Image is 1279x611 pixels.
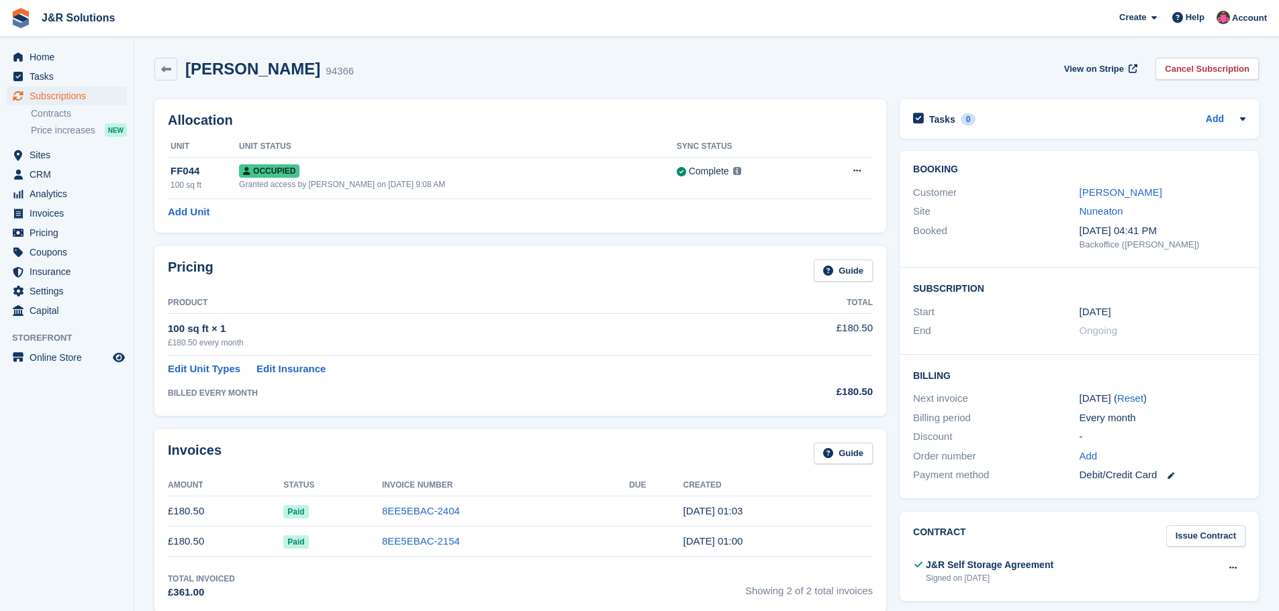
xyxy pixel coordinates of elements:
[31,107,127,120] a: Contracts
[913,323,1079,339] div: End
[382,505,460,516] a: 8EE5EBAC-2404
[382,535,460,547] a: 8EE5EBAC-2154
[168,573,235,585] div: Total Invoiced
[741,313,873,355] td: £180.50
[7,204,127,223] a: menu
[1080,223,1245,239] div: [DATE] 04:41 PM
[1080,410,1245,426] div: Every month
[913,281,1245,294] h2: Subscription
[168,321,741,337] div: 100 sq ft × 1
[913,185,1079,201] div: Customer
[1080,449,1098,464] a: Add
[913,429,1079,445] div: Discount
[30,184,110,203] span: Analytics
[30,146,110,164] span: Sites
[7,165,127,184] a: menu
[913,525,966,547] h2: Contract
[171,179,239,191] div: 100 sq ft
[1080,238,1245,252] div: Backoffice ([PERSON_NAME])
[1155,58,1259,80] a: Cancel Subscription
[1080,304,1111,320] time: 2025-07-31 00:00:00 UTC
[239,178,677,190] div: Granted access by [PERSON_NAME] on [DATE] 9:08 AM
[1080,205,1123,217] a: Nuneaton
[1206,112,1224,127] a: Add
[961,113,976,125] div: 0
[168,475,283,496] th: Amount
[105,123,127,137] div: NEW
[168,113,873,128] h2: Allocation
[814,260,873,282] a: Guide
[30,348,110,367] span: Online Store
[7,223,127,242] a: menu
[913,223,1079,252] div: Booked
[629,475,683,496] th: Due
[814,443,873,465] a: Guide
[168,337,741,349] div: £180.50 every month
[168,136,239,158] th: Unit
[913,391,1079,406] div: Next invoice
[1059,58,1140,80] a: View on Stripe
[30,223,110,242] span: Pricing
[1080,467,1245,483] div: Debit/Credit Card
[1117,392,1143,404] a: Reset
[168,362,240,377] a: Edit Unit Types
[283,505,308,518] span: Paid
[168,443,222,465] h2: Invoices
[30,67,110,86] span: Tasks
[171,164,239,179] div: FF044
[913,449,1079,464] div: Order number
[7,301,127,320] a: menu
[36,7,120,29] a: J&R Solutions
[30,204,110,223] span: Invoices
[185,60,320,78] h2: [PERSON_NAME]
[7,87,127,105] a: menu
[7,348,127,367] a: menu
[168,292,741,314] th: Product
[31,123,127,137] a: Price increases NEW
[168,585,235,600] div: £361.00
[683,505,743,516] time: 2025-08-31 00:03:08 UTC
[382,475,629,496] th: Invoice Number
[7,184,127,203] a: menu
[30,165,110,184] span: CRM
[913,410,1079,426] div: Billing period
[1186,11,1204,24] span: Help
[168,260,214,282] h2: Pricing
[1166,525,1245,547] a: Issue Contract
[11,8,31,28] img: stora-icon-8386f47178a22dfd0bd8f6a31ec36ba5ce8667c1dd55bd0f319d3a0aa187defe.svg
[1119,11,1146,24] span: Create
[677,136,813,158] th: Sync Status
[1080,186,1162,198] a: [PERSON_NAME]
[1232,11,1267,25] span: Account
[168,205,209,220] a: Add Unit
[1080,391,1245,406] div: [DATE] ( )
[913,164,1245,175] h2: Booking
[168,526,283,557] td: £180.50
[913,204,1079,219] div: Site
[30,48,110,66] span: Home
[30,301,110,320] span: Capital
[239,136,677,158] th: Unit Status
[926,558,1053,572] div: J&R Self Storage Agreement
[168,496,283,526] td: £180.50
[929,113,955,125] h2: Tasks
[733,167,741,175] img: icon-info-grey-7440780725fd019a000dd9b08b2336e03edf1995a4989e88bcd33f0948082b44.svg
[30,243,110,262] span: Coupons
[31,124,95,137] span: Price increases
[283,535,308,549] span: Paid
[913,467,1079,483] div: Payment method
[30,262,110,281] span: Insurance
[326,64,354,79] div: 94366
[741,292,873,314] th: Total
[30,282,110,300] span: Settings
[1080,429,1245,445] div: -
[913,368,1245,382] h2: Billing
[1080,325,1118,336] span: Ongoing
[926,572,1053,584] div: Signed on [DATE]
[12,331,134,345] span: Storefront
[239,164,299,178] span: Occupied
[741,384,873,400] div: £180.50
[683,475,873,496] th: Created
[913,304,1079,320] div: Start
[30,87,110,105] span: Subscriptions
